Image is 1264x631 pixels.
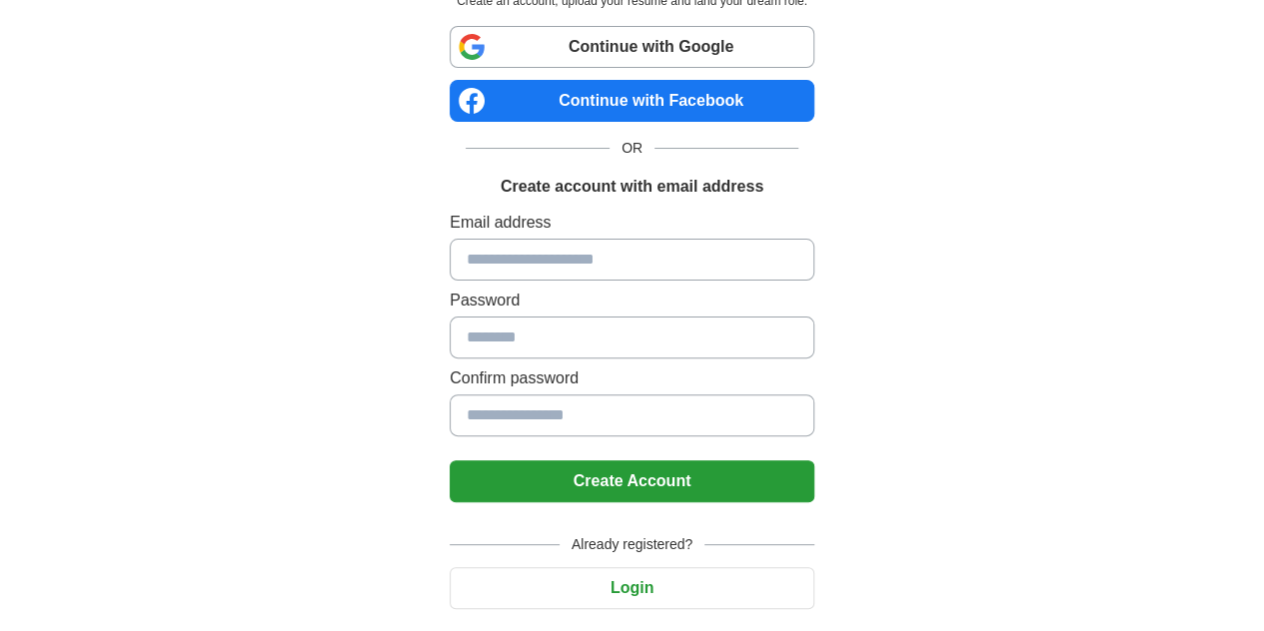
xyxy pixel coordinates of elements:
[450,211,814,235] label: Email address
[450,80,814,122] a: Continue with Facebook
[450,579,814,596] a: Login
[501,175,763,199] h1: Create account with email address
[450,26,814,68] a: Continue with Google
[610,138,654,159] span: OR
[450,289,814,313] label: Password
[450,567,814,609] button: Login
[450,366,814,390] label: Confirm password
[560,534,704,555] span: Already registered?
[450,460,814,502] button: Create Account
